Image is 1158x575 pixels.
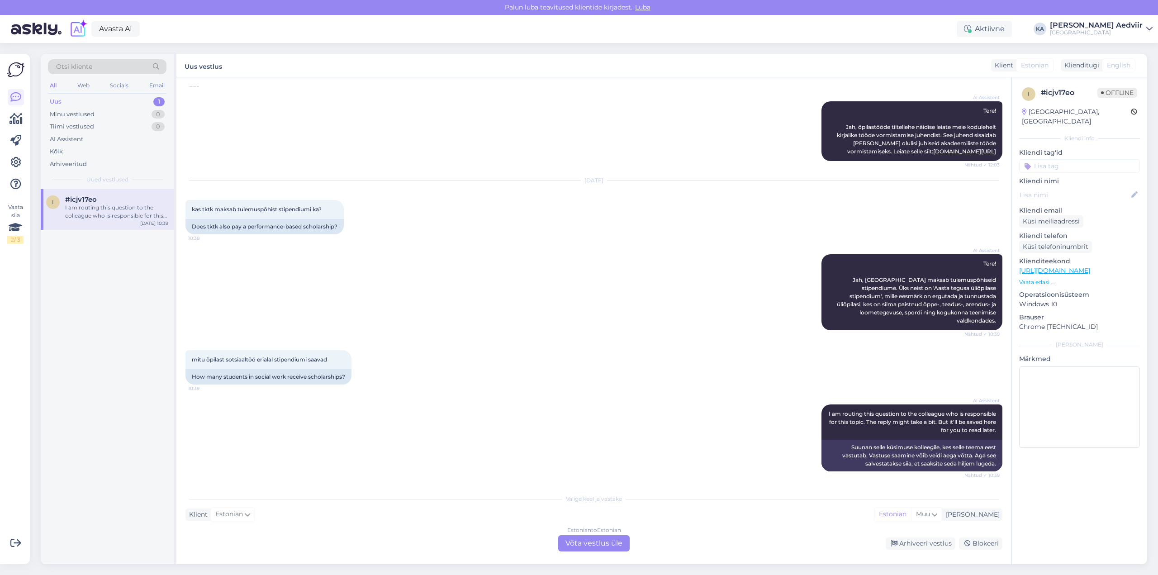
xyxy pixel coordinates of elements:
div: Kliendi info [1019,134,1140,143]
span: Muu [916,510,930,518]
p: Kliendi nimi [1019,176,1140,186]
a: [PERSON_NAME] Aedviir[GEOGRAPHIC_DATA] [1050,22,1153,36]
img: Askly Logo [7,61,24,78]
div: Kõik [50,147,63,156]
span: English [1107,61,1130,70]
p: Kliendi tag'id [1019,148,1140,157]
div: 0 [152,110,165,119]
p: Kliendi telefon [1019,231,1140,241]
div: Arhiveeri vestlus [886,537,955,550]
div: [DATE] [185,176,1002,185]
div: [PERSON_NAME] Aedviir [1050,22,1143,29]
span: 10:39 [188,385,222,392]
div: Estonian [874,508,911,521]
span: AI Assistent [966,397,1000,404]
span: Offline [1097,88,1137,98]
span: I am routing this question to the colleague who is responsible for this topic. The reply might ta... [829,410,997,433]
span: Nähtud ✓ 10:39 [964,472,1000,479]
p: Chrome [TECHNICAL_ID] [1019,322,1140,332]
span: kas tktk maksab tulemuspõhist stipendiumi ka? [192,206,322,213]
a: [DOMAIN_NAME][URL] [933,148,996,155]
div: Estonian to Estonian [567,526,621,534]
span: AI Assistent [966,94,1000,101]
label: Uus vestlus [185,59,222,71]
div: Valige keel ja vastake [185,495,1002,503]
div: Uus [50,97,62,106]
div: Does tktk also pay a performance-based scholarship? [185,219,344,234]
div: Socials [108,80,130,91]
span: Nähtud ✓ 10:39 [964,331,1000,337]
div: [GEOGRAPHIC_DATA], [GEOGRAPHIC_DATA] [1022,107,1131,126]
span: Luba [632,3,653,11]
div: Vaata siia [7,203,24,244]
input: Lisa tag [1019,159,1140,173]
div: [DATE] 10:39 [140,220,168,227]
div: AI Assistent [50,135,83,144]
span: mitu õpilast sotsiaaltöö erialal stipendiumi saavad [192,356,327,363]
p: Märkmed [1019,354,1140,364]
p: Operatsioonisüsteem [1019,290,1140,299]
div: 0 [152,122,165,131]
div: Web [76,80,91,91]
div: Tiimi vestlused [50,122,94,131]
span: #icjv17eo [65,195,97,204]
span: Otsi kliente [56,62,92,71]
div: Email [147,80,166,91]
span: Uued vestlused [86,176,128,184]
div: 1 [153,97,165,106]
div: Küsi meiliaadressi [1019,215,1083,228]
div: Minu vestlused [50,110,95,119]
div: [PERSON_NAME] [1019,341,1140,349]
img: explore-ai [69,19,88,38]
div: 2 / 3 [7,236,24,244]
div: How many students in social work receive scholarships? [185,369,351,385]
span: Estonian [215,509,243,519]
div: I am routing this question to the colleague who is responsible for this topic. The reply might ta... [65,204,168,220]
div: Aktiivne [957,21,1012,37]
div: Blokeeri [959,537,1002,550]
a: Avasta AI [91,21,140,37]
span: Estonian [1021,61,1049,70]
span: AI Assistent [966,247,1000,254]
div: All [48,80,58,91]
div: Suunan selle küsimuse kolleegile, kes selle teema eest vastutab. Vastuse saamine võib veidi aega ... [821,440,1002,471]
div: KA [1034,23,1046,35]
div: Klienditugi [1061,61,1099,70]
span: i [1028,90,1030,97]
p: Windows 10 [1019,299,1140,309]
p: Kliendi email [1019,206,1140,215]
a: [URL][DOMAIN_NAME] [1019,266,1090,275]
span: 10:38 [188,235,222,242]
div: Klient [185,510,208,519]
div: Võta vestlus üle [558,535,630,551]
div: Klient [991,61,1013,70]
input: Lisa nimi [1020,190,1130,200]
span: Nähtud ✓ 12:03 [964,162,1000,168]
p: Klienditeekond [1019,257,1140,266]
div: Arhiveeritud [50,160,87,169]
span: i [52,199,54,205]
div: [PERSON_NAME] [942,510,1000,519]
p: Vaata edasi ... [1019,278,1140,286]
div: Küsi telefoninumbrit [1019,241,1092,253]
div: [GEOGRAPHIC_DATA] [1050,29,1143,36]
p: Brauser [1019,313,1140,322]
div: # icjv17eo [1041,87,1097,98]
